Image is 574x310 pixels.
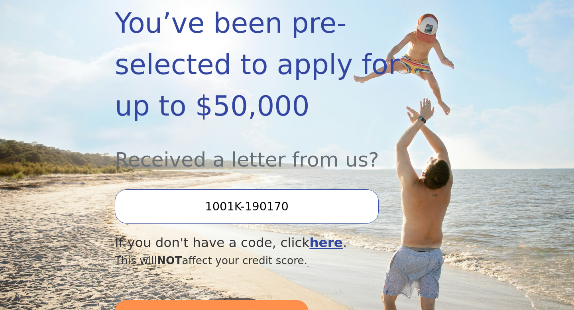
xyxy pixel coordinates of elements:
[115,127,407,175] div: Received a letter from us?
[309,235,343,250] a: here
[115,233,407,253] div: If you don't have a code, click .
[115,2,407,127] div: You’ve been pre-selected to apply for up to $50,000
[157,254,182,267] span: NOT
[115,189,379,224] input: Enter your Offer Code:
[115,253,407,269] div: This will affect your credit score.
